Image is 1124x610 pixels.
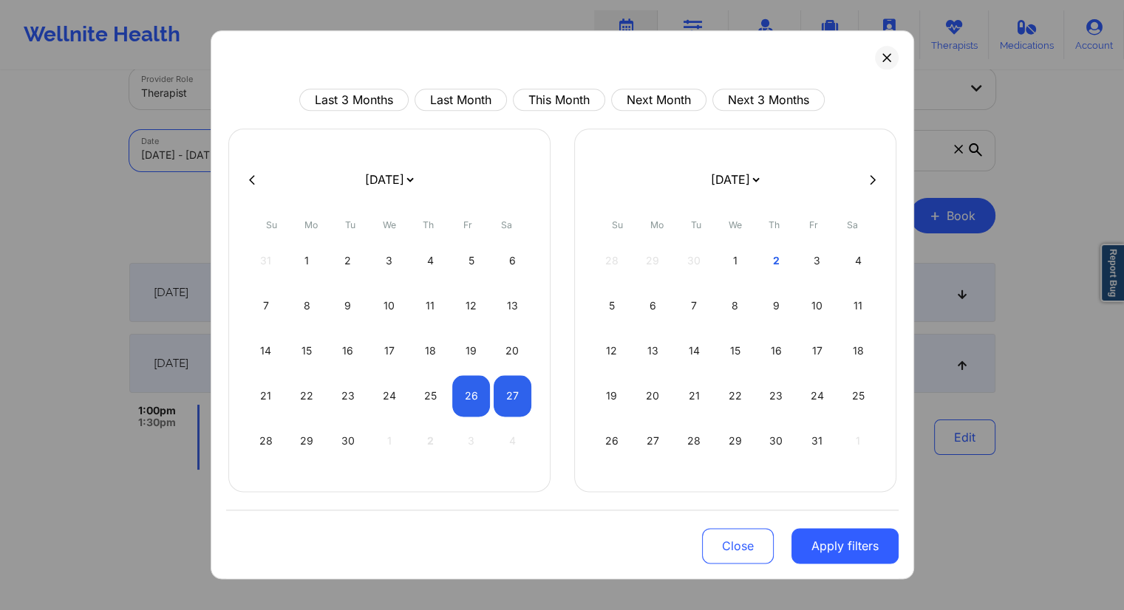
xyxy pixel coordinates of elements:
div: Tue Sep 16 2025 [330,330,367,371]
div: Mon Sep 29 2025 [288,420,326,462]
div: Mon Sep 22 2025 [288,375,326,417]
div: Wed Oct 15 2025 [716,330,754,371]
div: Sat Sep 27 2025 [494,375,531,417]
div: Sun Sep 21 2025 [248,375,285,417]
button: Last 3 Months [299,89,409,111]
div: Thu Oct 30 2025 [757,420,795,462]
div: Fri Oct 17 2025 [798,330,836,371]
div: Fri Oct 10 2025 [798,285,836,326]
div: Tue Oct 21 2025 [675,375,713,417]
abbr: Thursday [423,219,434,230]
div: Wed Sep 03 2025 [370,240,408,281]
div: Wed Sep 24 2025 [370,375,408,417]
div: Wed Sep 17 2025 [370,330,408,371]
div: Wed Oct 08 2025 [716,285,754,326]
div: Mon Sep 08 2025 [288,285,326,326]
div: Mon Oct 06 2025 [634,285,672,326]
div: Sun Oct 12 2025 [593,330,631,371]
button: Close [702,528,774,563]
div: Thu Sep 11 2025 [412,285,449,326]
abbr: Wednesday [729,219,742,230]
abbr: Monday [304,219,318,230]
abbr: Tuesday [691,219,701,230]
div: Mon Sep 01 2025 [288,240,326,281]
div: Mon Oct 20 2025 [634,375,672,417]
abbr: Sunday [266,219,277,230]
div: Sat Oct 25 2025 [839,375,877,417]
button: Last Month [415,89,507,111]
abbr: Thursday [769,219,780,230]
abbr: Friday [809,219,818,230]
div: Thu Oct 09 2025 [757,285,795,326]
div: Fri Sep 12 2025 [452,285,490,326]
div: Sun Oct 05 2025 [593,285,631,326]
div: Thu Sep 18 2025 [412,330,449,371]
div: Sat Oct 11 2025 [839,285,877,326]
div: Thu Oct 16 2025 [757,330,795,371]
abbr: Tuesday [345,219,355,230]
div: Wed Sep 10 2025 [370,285,408,326]
div: Sat Oct 18 2025 [839,330,877,371]
div: Thu Sep 04 2025 [412,240,449,281]
div: Sun Sep 28 2025 [248,420,285,462]
div: Sun Sep 07 2025 [248,285,285,326]
div: Wed Oct 01 2025 [716,240,754,281]
button: This Month [513,89,605,111]
div: Fri Sep 05 2025 [452,240,490,281]
abbr: Friday [463,219,472,230]
div: Sat Sep 20 2025 [494,330,531,371]
div: Sat Sep 06 2025 [494,240,531,281]
abbr: Sunday [612,219,623,230]
div: Sat Oct 04 2025 [839,240,877,281]
div: Fri Oct 03 2025 [798,240,836,281]
div: Tue Sep 23 2025 [330,375,367,417]
div: Sun Sep 14 2025 [248,330,285,371]
div: Fri Sep 26 2025 [452,375,490,417]
div: Mon Sep 15 2025 [288,330,326,371]
div: Thu Sep 25 2025 [412,375,449,417]
div: Sat Sep 13 2025 [494,285,531,326]
button: Next 3 Months [712,89,825,111]
div: Tue Oct 07 2025 [675,285,713,326]
div: Wed Oct 29 2025 [716,420,754,462]
div: Fri Oct 31 2025 [798,420,836,462]
div: Thu Oct 02 2025 [757,240,795,281]
div: Tue Sep 09 2025 [330,285,367,326]
div: Tue Oct 14 2025 [675,330,713,371]
button: Next Month [611,89,706,111]
abbr: Wednesday [383,219,396,230]
div: Tue Oct 28 2025 [675,420,713,462]
abbr: Saturday [501,219,512,230]
button: Apply filters [791,528,899,563]
div: Tue Sep 02 2025 [330,240,367,281]
div: Tue Sep 30 2025 [330,420,367,462]
abbr: Saturday [847,219,858,230]
div: Mon Oct 13 2025 [634,330,672,371]
div: Fri Sep 19 2025 [452,330,490,371]
div: Sun Oct 19 2025 [593,375,631,417]
div: Thu Oct 23 2025 [757,375,795,417]
div: Fri Oct 24 2025 [798,375,836,417]
div: Mon Oct 27 2025 [634,420,672,462]
abbr: Monday [650,219,664,230]
div: Sun Oct 26 2025 [593,420,631,462]
div: Wed Oct 22 2025 [716,375,754,417]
